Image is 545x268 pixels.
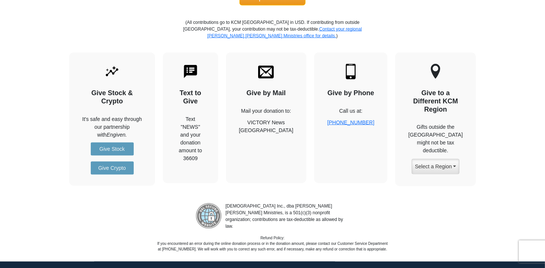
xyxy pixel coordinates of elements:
img: text-to-give.svg [183,64,198,80]
p: Call us at: [327,107,374,115]
a: [PHONE_NUMBER] [327,119,374,125]
h4: Give to a Different KCM Region [408,89,463,113]
h4: Text to Give [176,89,205,105]
p: It's safe and easy through our partnership with [82,115,142,139]
h4: Give by Phone [327,89,374,97]
a: Give Stock [91,143,134,156]
img: refund-policy [196,203,222,229]
p: Gifts outside the [GEOGRAPHIC_DATA] might not be tax deductible. [408,123,463,155]
h4: Give Stock & Crypto [82,89,142,105]
img: other-region [430,64,441,80]
button: Select a Region [412,159,459,174]
h4: Give by Mail [239,89,294,97]
p: Refund Policy: If you encountered an error during the online donation process or in the donation ... [157,236,388,252]
p: [DEMOGRAPHIC_DATA] Inc., dba [PERSON_NAME] [PERSON_NAME] Ministries, is a 501(c)(3) nonprofit org... [222,203,350,230]
img: mobile.svg [343,64,359,80]
a: Give Crypto [91,162,134,175]
img: envelope.svg [258,64,274,80]
img: give-by-stock.svg [104,64,120,80]
i: Engiven. [106,132,127,138]
p: Mail your donation to: [239,107,294,115]
p: VICTORY News [GEOGRAPHIC_DATA] [239,119,294,134]
p: (All contributions go to KCM [GEOGRAPHIC_DATA] in USD. If contributing from outside [GEOGRAPHIC_D... [183,19,362,53]
div: Text "NEWS" and your donation amount to 36609 [176,115,205,162]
